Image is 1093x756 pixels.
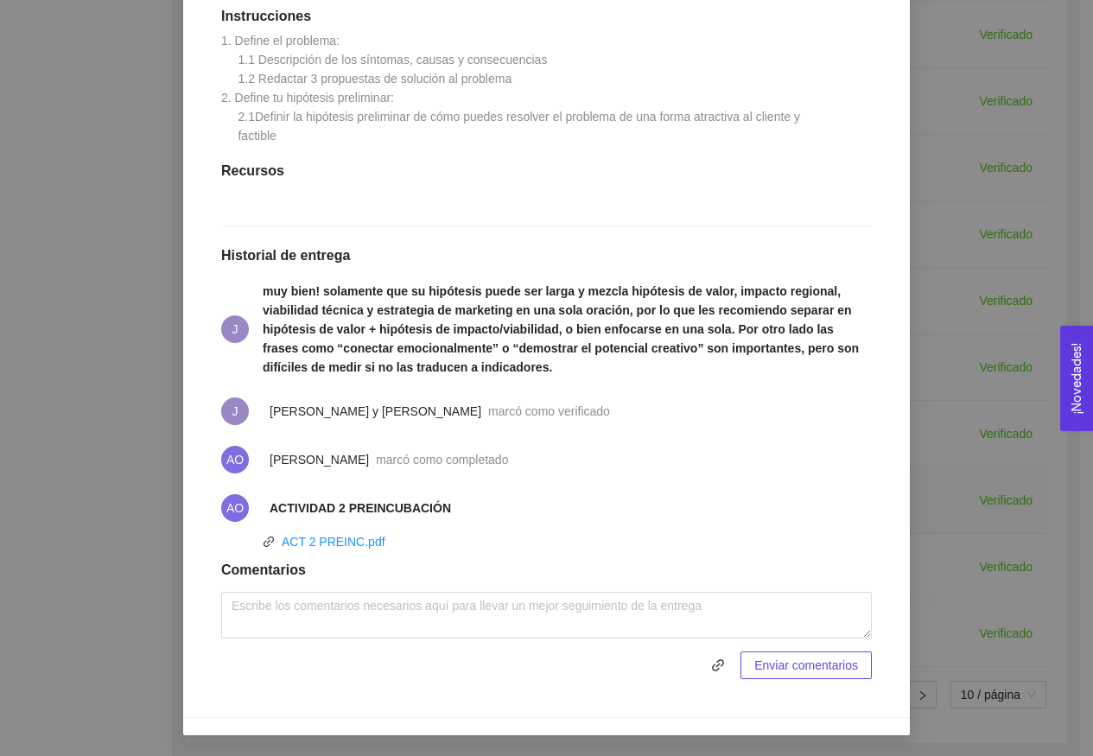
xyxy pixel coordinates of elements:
button: link [704,651,732,679]
span: AO [226,446,244,473]
h1: Comentarios [221,562,872,579]
h1: Historial de entrega [221,247,872,264]
span: J [232,315,238,343]
span: link [705,658,731,672]
span: Enviar comentarios [754,656,858,675]
strong: muy bien! solamente que su hipótesis puede ser larga y mezcla hipótesis de valor, impacto regiona... [263,284,859,374]
h1: Instrucciones [221,8,872,25]
span: AO [226,494,244,522]
span: [PERSON_NAME] [270,453,369,467]
span: marcó como verificado [488,404,610,418]
span: J [232,397,238,425]
button: Enviar comentarios [740,651,872,679]
button: Open Feedback Widget [1060,326,1093,431]
h1: Recursos [221,162,872,180]
span: link [263,536,275,548]
span: marcó como completado [376,453,508,467]
span: link [704,658,732,672]
span: [PERSON_NAME] y [PERSON_NAME] [270,404,481,418]
strong: ACTIVIDAD 2 PREINCUBACIÓN [270,501,451,515]
a: ACT 2 PREINC.pdf [282,535,385,549]
span: 1. Define el problema: 1.1 Descripción de los síntomas, causas y consecuencias 1.2 Redactar 3 pro... [221,34,804,143]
